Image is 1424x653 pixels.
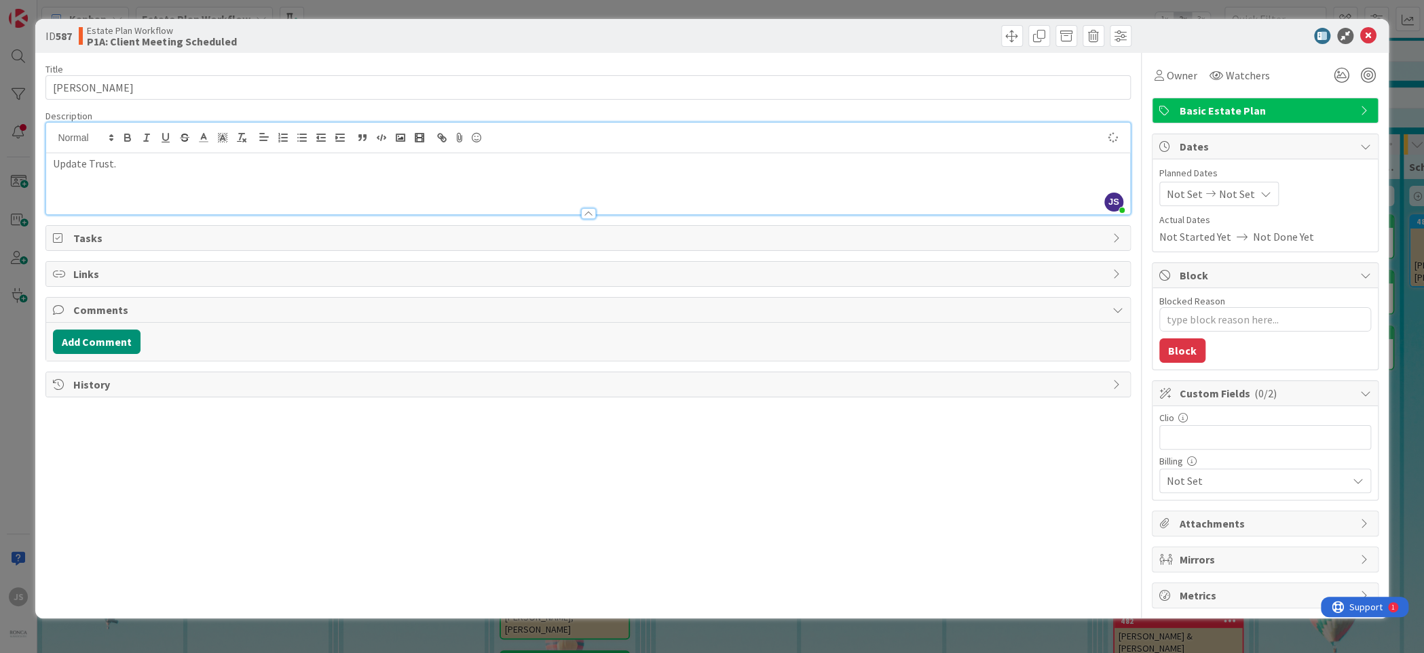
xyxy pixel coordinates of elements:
span: Tasks [73,230,1105,246]
input: type card name here... [45,75,1130,100]
span: Metrics [1180,587,1353,603]
span: ( 0/2 ) [1254,387,1277,400]
span: Links [73,266,1105,282]
b: 587 [56,29,72,43]
span: Not Done Yet [1253,229,1314,245]
span: Dates [1180,138,1353,155]
span: ID [45,28,72,44]
label: Title [45,63,63,75]
span: JS [1104,193,1123,212]
span: Estate Plan Workflow [87,25,236,36]
span: Not Set [1219,186,1255,202]
div: Clio [1159,413,1371,422]
span: Not Set [1167,186,1203,202]
span: Actual Dates [1159,213,1371,227]
span: Custom Fields [1180,385,1353,401]
span: Support [29,2,62,18]
span: Planned Dates [1159,166,1371,180]
span: Watchers [1226,67,1270,83]
span: Attachments [1180,515,1353,532]
span: History [73,376,1105,393]
button: Add Comment [53,330,140,354]
span: Comments [73,302,1105,318]
button: Block [1159,338,1205,363]
span: Not Started Yet [1159,229,1231,245]
p: Update Trust. [53,156,1123,172]
span: Not Set [1167,473,1347,489]
div: 1 [71,5,74,16]
span: Block [1180,267,1353,283]
label: Blocked Reason [1159,295,1225,307]
div: Billing [1159,456,1371,466]
span: Description [45,110,92,122]
span: Owner [1167,67,1197,83]
span: Basic Estate Plan [1180,102,1353,119]
b: P1A: Client Meeting Scheduled [87,36,236,47]
span: Mirrors [1180,551,1353,568]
